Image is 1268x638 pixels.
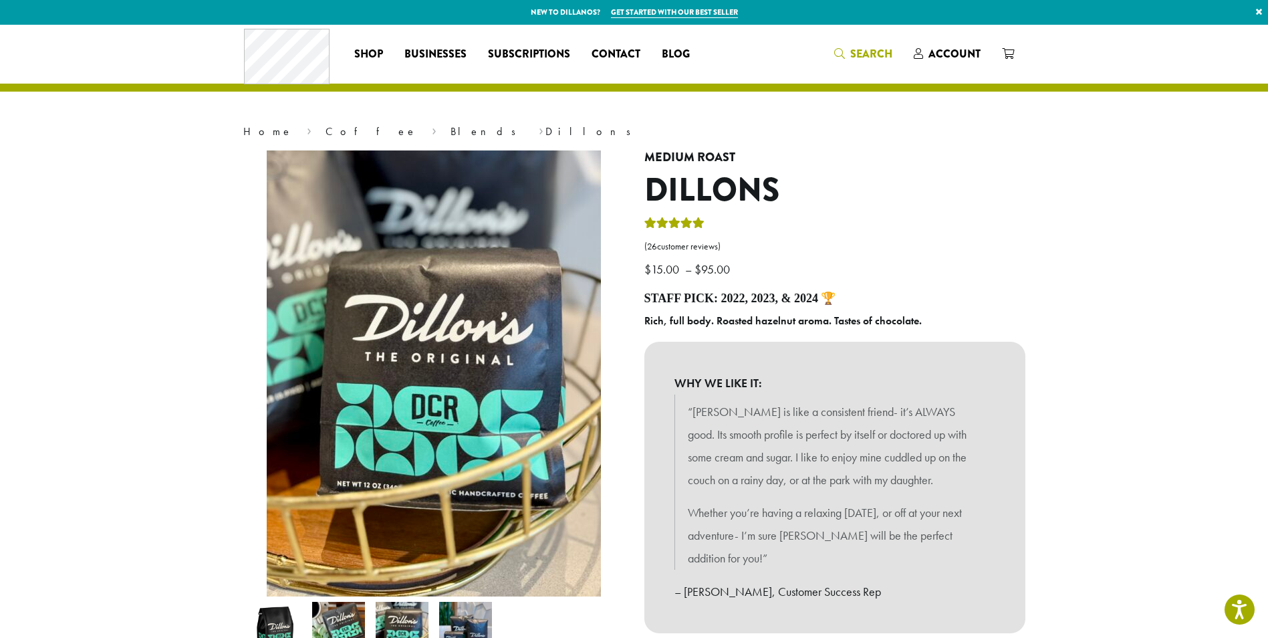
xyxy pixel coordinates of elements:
a: Get started with our best seller [611,7,738,18]
h4: Medium Roast [644,150,1025,165]
a: (26customer reviews) [644,240,1025,253]
span: › [307,119,311,140]
a: Blends [451,124,525,138]
span: Contact [592,46,640,63]
bdi: 15.00 [644,261,682,277]
span: Shop [354,46,383,63]
h1: Dillons [644,171,1025,210]
nav: Breadcrumb [243,124,1025,140]
span: Search [850,46,892,62]
a: Home [243,124,293,138]
span: Businesses [404,46,467,63]
p: – [PERSON_NAME], Customer Success Rep [674,580,995,603]
span: Subscriptions [488,46,570,63]
p: “[PERSON_NAME] is like a consistent friend- it’s ALWAYS good. Its smooth profile is perfect by it... [688,401,982,491]
a: Search [823,43,903,65]
div: Rated 5.00 out of 5 [644,215,705,235]
a: Shop [344,43,394,65]
span: › [432,119,436,140]
span: Account [928,46,981,62]
span: $ [694,261,701,277]
span: – [685,261,692,277]
a: Coffee [326,124,417,138]
p: Whether you’re having a relaxing [DATE], or off at your next adventure- I’m sure [PERSON_NAME] wi... [688,502,982,569]
span: 26 [647,241,657,252]
span: › [539,119,543,140]
bdi: 95.00 [694,261,733,277]
span: Blog [662,46,690,63]
b: WHY WE LIKE IT: [674,372,995,395]
h4: Staff Pick: 2022, 2023, & 2024 🏆 [644,292,1025,306]
span: $ [644,261,651,277]
b: Rich, full body. Roasted hazelnut aroma. Tastes of chocolate. [644,314,922,328]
